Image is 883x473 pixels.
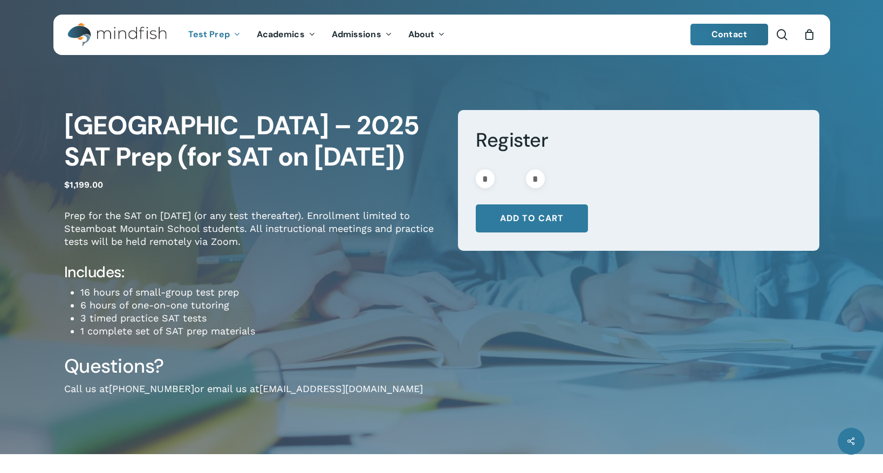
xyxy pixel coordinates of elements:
[64,180,70,190] span: $
[53,15,830,55] header: Main Menu
[64,180,103,190] bdi: 1,199.00
[498,169,523,188] input: Product quantity
[324,30,400,39] a: Admissions
[64,382,442,410] p: Call us at or email us at
[109,383,194,394] a: [PHONE_NUMBER]
[257,29,305,40] span: Academics
[804,29,816,40] a: Cart
[259,383,423,394] a: [EMAIL_ADDRESS][DOMAIN_NAME]
[80,325,442,338] li: 1 complete set of SAT prep materials
[249,30,324,39] a: Academics
[188,29,230,40] span: Test Prep
[180,15,453,55] nav: Main Menu
[64,110,442,173] h1: [GEOGRAPHIC_DATA] – 2025 SAT Prep (for SAT on [DATE])
[64,354,442,379] h3: Questions?
[408,29,435,40] span: About
[332,29,381,40] span: Admissions
[180,30,249,39] a: Test Prep
[476,128,801,153] h3: Register
[80,286,442,299] li: 16 hours of small-group test prep
[690,24,768,45] a: Contact
[80,299,442,312] li: 6 hours of one-on-one tutoring
[80,312,442,325] li: 3 timed practice SAT tests
[400,30,454,39] a: About
[476,204,588,232] button: Add to cart
[711,29,747,40] span: Contact
[64,209,442,263] p: Prep for the SAT on [DATE] (or any test thereafter). Enrollment limited to Steamboat Mountain Sch...
[64,263,442,282] h4: Includes:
